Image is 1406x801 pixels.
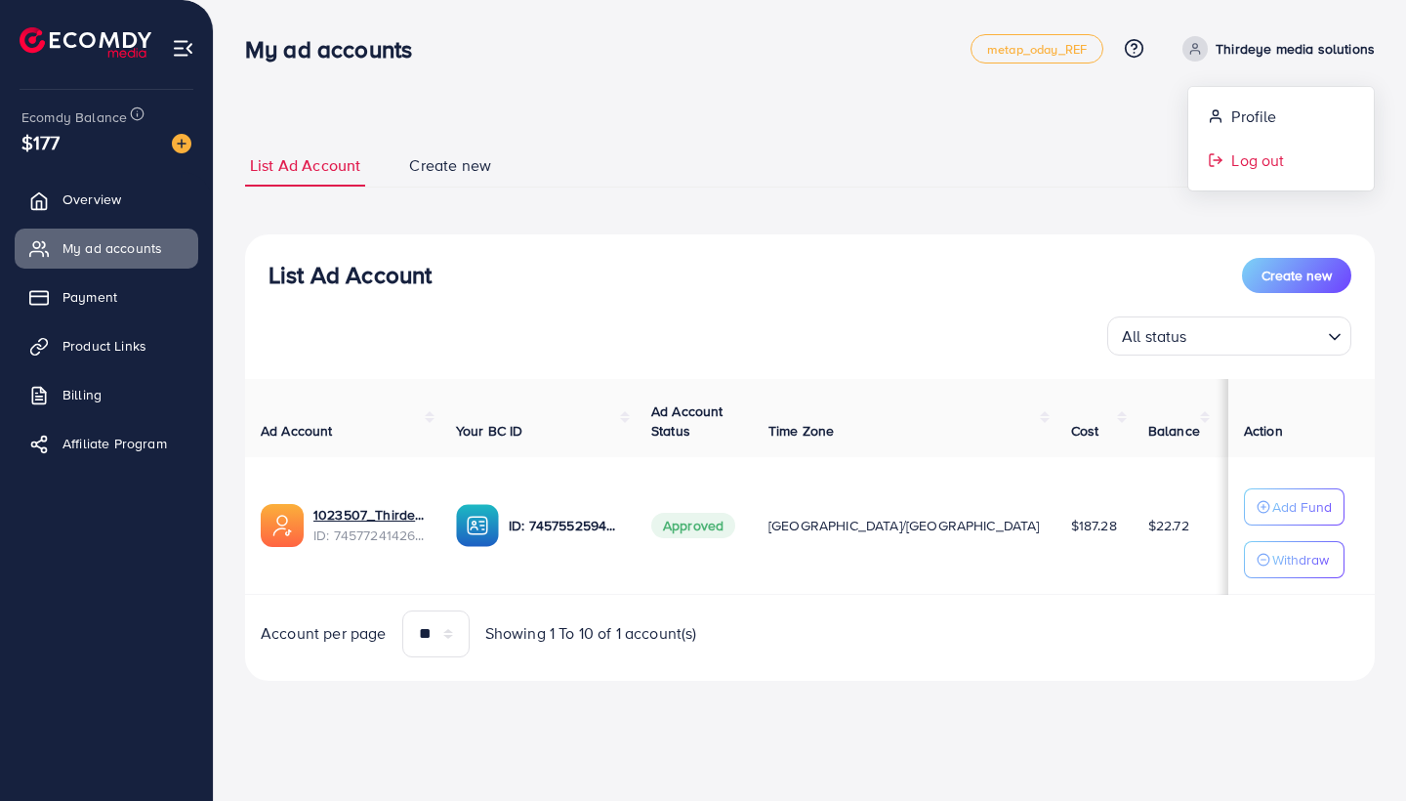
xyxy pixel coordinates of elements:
[62,287,117,307] span: Payment
[21,107,127,127] span: Ecomdy Balance
[15,375,198,414] a: Billing
[1244,541,1344,578] button: Withdraw
[1216,37,1375,61] p: Thirdeye media solutions
[1261,266,1332,285] span: Create new
[15,424,198,463] a: Affiliate Program
[987,43,1087,56] span: metap_oday_REF
[456,421,523,441] span: Your BC ID
[172,37,194,60] img: menu
[261,421,333,441] span: Ad Account
[62,190,121,209] span: Overview
[21,128,61,156] span: $177
[269,261,432,289] h3: List Ad Account
[971,34,1103,63] a: metap_oday_REF
[1148,516,1189,535] span: $22.72
[62,336,146,356] span: Product Links
[20,27,151,58] img: logo
[15,180,198,219] a: Overview
[1071,516,1117,535] span: $187.28
[1244,421,1283,441] span: Action
[261,622,387,645] span: Account per page
[1118,322,1191,351] span: All status
[1231,148,1284,172] span: Log out
[15,326,198,365] a: Product Links
[172,134,191,153] img: image
[1175,36,1375,62] a: Thirdeye media solutions
[1242,258,1351,293] button: Create new
[1323,713,1391,786] iframe: Chat
[1272,548,1329,571] p: Withdraw
[245,35,428,63] h3: My ad accounts
[62,238,162,258] span: My ad accounts
[409,154,491,177] span: Create new
[651,513,735,538] span: Approved
[1107,316,1351,356] div: Search for option
[456,504,499,547] img: ic-ba-acc.ded83a64.svg
[485,622,697,645] span: Showing 1 To 10 of 1 account(s)
[1148,421,1200,441] span: Balance
[15,277,198,316] a: Payment
[15,229,198,268] a: My ad accounts
[313,526,425,545] span: ID: 7457724142692352001
[62,434,167,453] span: Affiliate Program
[1231,105,1276,128] span: Profile
[1187,86,1375,191] ul: Thirdeye media solutions
[768,421,834,441] span: Time Zone
[1244,488,1344,526] button: Add Fund
[250,154,360,177] span: List Ad Account
[1193,318,1320,351] input: Search for option
[261,504,304,547] img: ic-ads-acc.e4c84228.svg
[509,514,620,537] p: ID: 7457552594945540113
[768,516,1040,535] span: [GEOGRAPHIC_DATA]/[GEOGRAPHIC_DATA]
[62,385,102,404] span: Billing
[313,505,425,525] a: 1023507_Thirdeye media solutions_1736386719584
[1071,421,1099,441] span: Cost
[1272,495,1332,519] p: Add Fund
[313,505,425,545] div: <span class='underline'>1023507_Thirdeye media solutions_1736386719584</span></br>745772414269235...
[651,401,724,441] span: Ad Account Status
